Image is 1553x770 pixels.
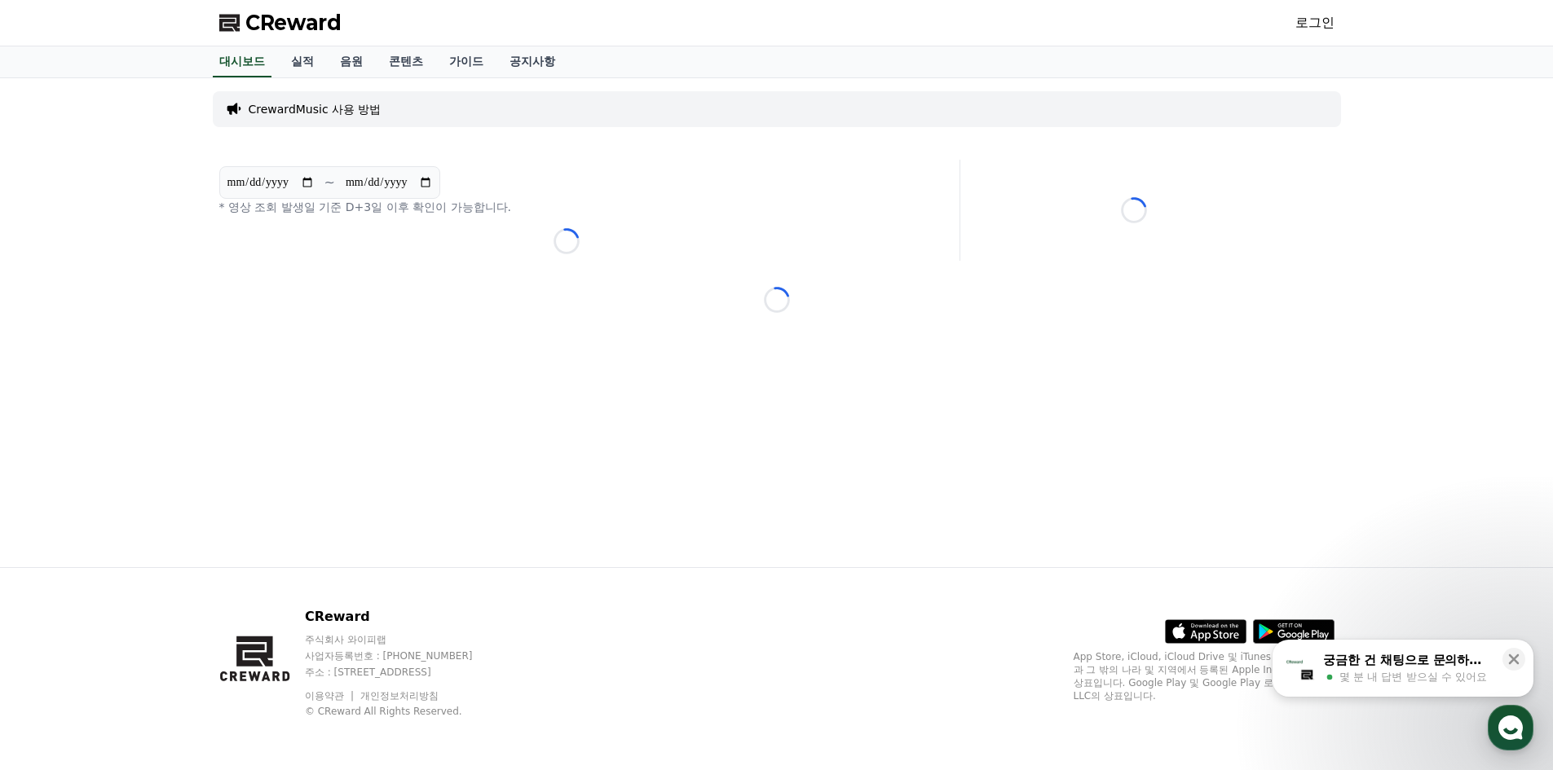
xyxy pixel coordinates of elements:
a: 설정 [210,517,313,557]
a: 실적 [278,46,327,77]
a: 로그인 [1295,13,1335,33]
a: 이용약관 [305,690,356,702]
a: 개인정보처리방침 [360,690,439,702]
p: ~ [324,173,335,192]
span: 대화 [149,542,169,555]
a: 공지사항 [496,46,568,77]
span: 홈 [51,541,61,554]
a: CReward [219,10,342,36]
p: © CReward All Rights Reserved. [305,705,504,718]
p: 주소 : [STREET_ADDRESS] [305,666,504,679]
a: 대화 [108,517,210,557]
p: 사업자등록번호 : [PHONE_NUMBER] [305,649,504,662]
a: 가이드 [436,46,496,77]
a: 음원 [327,46,376,77]
p: 주식회사 와이피랩 [305,633,504,646]
p: App Store, iCloud, iCloud Drive 및 iTunes Store는 미국과 그 밖의 나라 및 지역에서 등록된 Apple Inc.의 서비스 상표입니다. Goo... [1074,650,1335,702]
a: CrewardMusic 사용 방법 [249,101,382,117]
a: 홈 [5,517,108,557]
p: * 영상 조회 발생일 기준 D+3일 이후 확인이 가능합니다. [219,199,914,215]
a: 콘텐츠 [376,46,436,77]
p: CReward [305,607,504,627]
span: CReward [245,10,342,36]
span: 설정 [252,541,271,554]
a: 대시보드 [213,46,271,77]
